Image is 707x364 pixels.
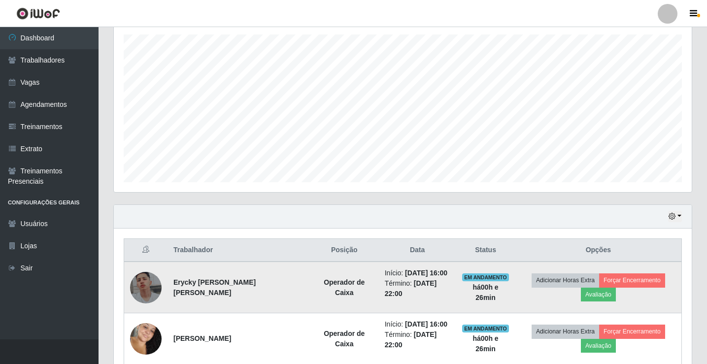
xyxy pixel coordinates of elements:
button: Forçar Encerramento [599,325,665,338]
button: Avaliação [581,288,616,301]
strong: há 00 h e 26 min [472,283,498,301]
time: [DATE] 16:00 [405,320,447,328]
li: Início: [385,319,450,330]
img: 1683571948561.jpeg [130,260,162,316]
th: Posição [310,239,379,262]
strong: Erycky [PERSON_NAME] [PERSON_NAME] [173,278,256,297]
strong: há 00 h e 26 min [472,334,498,353]
li: Término: [385,330,450,350]
li: Início: [385,268,450,278]
li: Término: [385,278,450,299]
time: [DATE] 16:00 [405,269,447,277]
button: Avaliação [581,339,616,353]
th: Data [379,239,456,262]
button: Adicionar Horas Extra [532,325,599,338]
span: EM ANDAMENTO [462,325,509,332]
button: Adicionar Horas Extra [532,273,599,287]
strong: Operador de Caixa [324,278,365,297]
button: Forçar Encerramento [599,273,665,287]
img: CoreUI Logo [16,7,60,20]
img: 1750087788307.jpeg [130,315,162,363]
th: Opções [515,239,682,262]
strong: [PERSON_NAME] [173,334,231,342]
th: Trabalhador [168,239,310,262]
th: Status [456,239,515,262]
span: EM ANDAMENTO [462,273,509,281]
strong: Operador de Caixa [324,330,365,348]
